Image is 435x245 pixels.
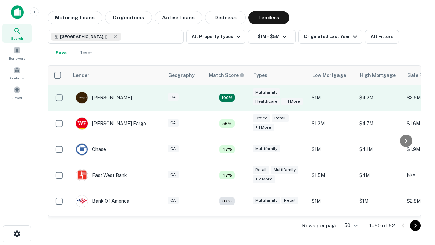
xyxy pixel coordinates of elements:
[308,111,356,136] td: $1.2M
[76,195,88,207] img: picture
[253,98,280,105] div: Healthcare
[219,145,235,153] div: Matching Properties: 5, hasApolloMatch: undefined
[76,169,88,181] img: picture
[281,98,303,105] div: + 1 more
[76,195,129,207] div: Bank Of America
[298,30,362,44] button: Originated Last Year
[248,30,296,44] button: $1M - $5M
[356,136,403,162] td: $4.1M
[9,55,25,61] span: Borrowers
[253,175,275,183] div: + 2 more
[401,169,435,201] iframe: Chat Widget
[356,188,403,214] td: $1M
[76,92,88,103] img: picture
[365,30,399,44] button: All Filters
[209,71,244,79] div: Capitalize uses an advanced AI algorithm to match your search with the best lender. The match sco...
[369,222,395,230] p: 1–50 of 62
[410,220,421,231] button: Go to next page
[205,66,249,85] th: Capitalize uses an advanced AI algorithm to match your search with the best lender. The match sco...
[168,119,179,127] div: CA
[248,11,289,24] button: Lenders
[312,71,346,79] div: Low Mortgage
[76,117,146,130] div: [PERSON_NAME] Fargo
[308,136,356,162] td: $1M
[308,85,356,111] td: $1M
[219,197,235,205] div: Matching Properties: 4, hasApolloMatch: undefined
[76,118,88,129] img: picture
[281,197,298,205] div: Retail
[219,119,235,128] div: Matching Properties: 6, hasApolloMatch: undefined
[253,197,280,205] div: Multifamily
[308,214,356,240] td: $1.4M
[356,85,403,111] td: $4.2M
[271,166,298,174] div: Multifamily
[253,124,274,131] div: + 1 more
[168,145,179,153] div: CA
[164,66,205,85] th: Geography
[308,188,356,214] td: $1M
[168,71,195,79] div: Geography
[2,64,32,82] a: Contacts
[60,34,111,40] span: [GEOGRAPHIC_DATA], [GEOGRAPHIC_DATA], [GEOGRAPHIC_DATA]
[342,220,359,230] div: 50
[249,66,308,85] th: Types
[186,30,245,44] button: All Property Types
[168,171,179,179] div: CA
[272,114,289,122] div: Retail
[48,30,184,44] button: [GEOGRAPHIC_DATA], [GEOGRAPHIC_DATA], [GEOGRAPHIC_DATA]
[75,46,97,60] button: Reset
[10,75,24,81] span: Contacts
[308,162,356,188] td: $1.5M
[356,162,403,188] td: $4M
[2,24,32,43] a: Search
[76,169,127,181] div: East West Bank
[11,5,24,19] img: capitalize-icon.png
[205,11,246,24] button: Distress
[76,92,132,104] div: [PERSON_NAME]
[219,94,235,102] div: Matching Properties: 19, hasApolloMatch: undefined
[2,83,32,102] a: Saved
[155,11,202,24] button: Active Loans
[76,143,106,156] div: Chase
[360,71,396,79] div: High Mortgage
[105,11,152,24] button: Originations
[168,197,179,205] div: CA
[302,222,339,230] p: Rows per page:
[73,71,89,79] div: Lender
[253,114,270,122] div: Office
[50,46,72,60] button: Save your search to get updates of matches that match your search criteria.
[2,44,32,62] a: Borrowers
[308,66,356,85] th: Low Mortgage
[11,36,23,41] span: Search
[356,214,403,240] td: $4.5M
[253,88,280,96] div: Multifamily
[69,66,164,85] th: Lender
[356,66,403,85] th: High Mortgage
[304,33,359,41] div: Originated Last Year
[12,95,22,100] span: Saved
[253,145,280,153] div: Multifamily
[168,93,179,101] div: CA
[48,11,102,24] button: Maturing Loans
[356,111,403,136] td: $4.7M
[219,171,235,179] div: Matching Properties: 5, hasApolloMatch: undefined
[253,166,269,174] div: Retail
[253,71,267,79] div: Types
[76,144,88,155] img: picture
[209,71,243,79] h6: Match Score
